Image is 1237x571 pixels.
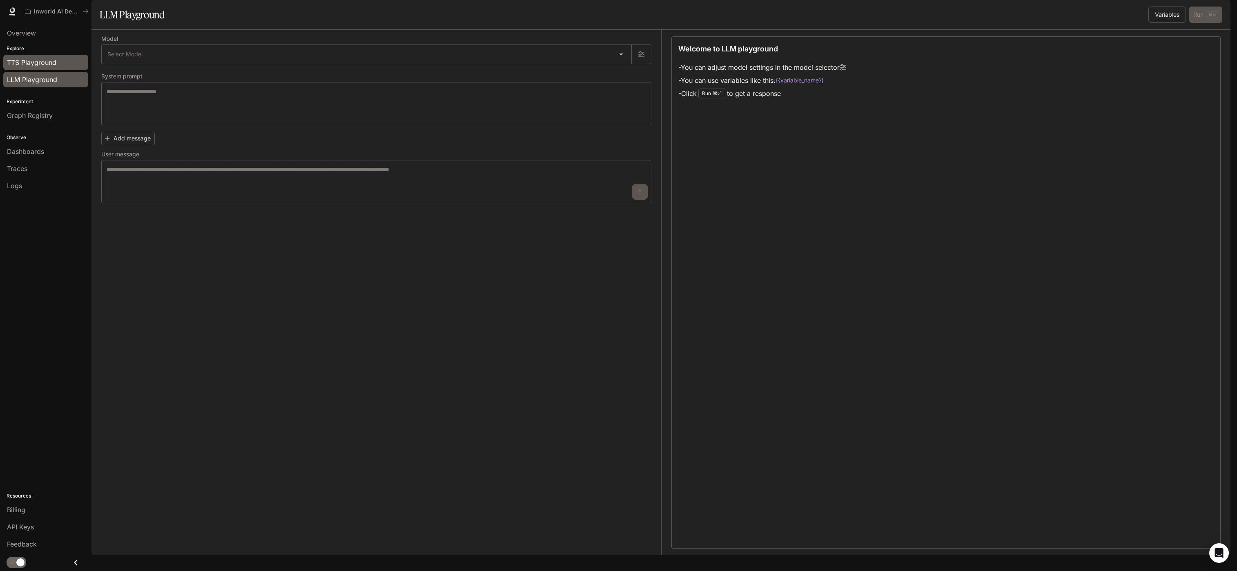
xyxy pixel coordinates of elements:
[678,74,846,87] li: - You can use variables like this:
[107,50,143,58] span: Select Model
[713,91,722,96] p: ⌘⏎
[102,45,631,64] div: Select Model
[678,43,778,54] p: Welcome to LLM playground
[101,36,118,42] p: Model
[101,151,139,157] p: User message
[678,61,846,74] li: - You can adjust model settings in the model selector
[1209,543,1229,563] div: Open Intercom Messenger
[776,76,824,84] code: {{variable_name}}
[101,73,143,79] p: System prompt
[1148,7,1186,23] button: Variables
[101,132,155,145] button: Add message
[678,87,846,100] li: - Click to get a response
[21,3,92,20] button: All workspaces
[100,7,165,23] h1: LLM Playground
[698,89,725,98] div: Run
[34,8,80,15] p: Inworld AI Demos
